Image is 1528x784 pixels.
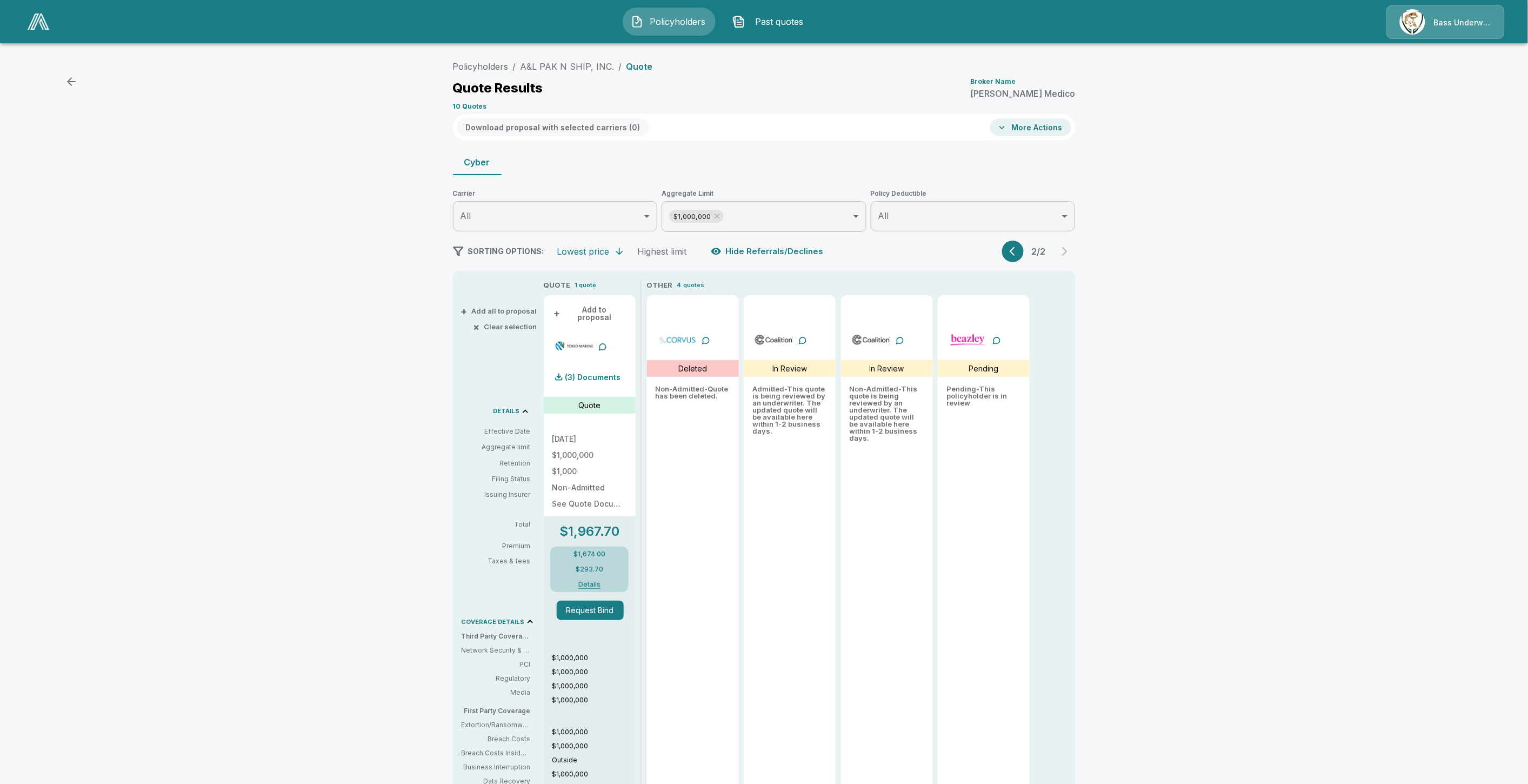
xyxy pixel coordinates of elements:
p: Pending [969,363,999,374]
p: PCI: Covers fines or penalties imposed by banks or credit card companies [462,660,531,669]
a: Agency IconBass Underwriters [1386,5,1505,39]
p: $1,674.00 [573,551,605,557]
p: Media: When your content triggers legal action against you (e.g. - libel, plagiarism) [462,688,531,697]
button: Request Bind [557,601,624,620]
img: coalitioncyber [852,331,891,348]
p: $1,000,000 [552,695,636,705]
p: 4 [677,281,682,290]
p: Third Party Coverage [462,632,539,641]
p: DETAILS [493,408,520,414]
p: Quote [578,400,600,411]
p: Total [462,521,539,528]
p: COVERAGE DETAILS [462,619,525,625]
span: + [461,308,468,315]
p: Quote [626,62,653,71]
li: / [513,60,516,73]
p: See Quote Document [552,500,627,508]
p: Breach Costs Inside/Outside: Will the breach costs erode the aggregate limit (inside) or are sepa... [462,748,531,758]
p: $1,000,000 [552,653,636,663]
span: Request Bind [557,601,631,620]
span: Carrier [453,188,658,199]
p: $1,000,000 [552,741,636,751]
p: In Review [772,363,807,374]
p: Filing Status [462,474,531,484]
span: Aggregate Limit [662,188,866,199]
p: 10 Quotes [453,103,487,110]
nav: breadcrumb [453,60,653,73]
p: Issuing Insurer [462,490,531,500]
p: Aggregate limit [462,442,531,452]
button: Policyholders IconPolicyholders [623,8,716,36]
span: × [473,323,480,330]
p: [DATE] [552,435,627,443]
p: $1,000,000 [552,667,636,677]
p: Bass Underwriters [1434,17,1491,28]
p: Extortion/Ransomware: Covers damage and payments from an extortion / ransomware event [462,720,531,730]
span: + [554,310,561,317]
button: Hide Referrals/Declines [709,241,828,262]
p: [PERSON_NAME] Medico [971,89,1076,98]
button: Cyber [453,149,502,175]
button: Details [565,581,613,588]
p: Quote Results [453,82,543,95]
p: Non-Admitted - Quote has been deleted. [656,386,730,400]
span: SORTING OPTIONS: [468,247,544,256]
p: (3) Documents [565,374,621,381]
p: Premium [462,543,539,549]
p: OTHER [647,280,673,291]
button: More Actions [990,118,1071,136]
button: ×Clear selection [476,323,537,330]
p: Pending - This policyholder is in review [946,386,1021,407]
img: Agency Icon [1400,9,1425,35]
p: Non-Admitted [552,484,627,491]
p: Network Security & Privacy Liability: Third party liability costs [462,646,531,655]
p: In Review [870,363,904,374]
button: Past quotes IconPast quotes [724,8,817,36]
button: +Add to proposal [552,304,627,323]
img: AA Logo [28,14,49,30]
p: First Party Coverage [462,706,539,716]
button: Download proposal with selected carriers (0) [457,118,649,136]
button: +Add all to proposal [463,308,537,315]
p: Regulatory: In case you're fined by regulators (e.g., for breaching consumer privacy) [462,674,531,683]
span: Policyholders [648,15,708,28]
span: $1,000,000 [669,210,715,223]
p: 1 quote [575,281,597,290]
span: All [878,210,889,221]
p: quotes [684,281,705,290]
div: $1,000,000 [669,210,724,223]
p: $1,000,000 [552,681,636,691]
img: coalitioncyberadmitted [755,331,794,348]
p: Broker Name [971,78,1016,85]
p: $1,000,000 [552,769,636,779]
p: Deleted [678,363,707,374]
a: Policyholders [453,61,509,72]
span: All [461,210,471,221]
p: 2 / 2 [1028,247,1050,256]
p: $1,000,000 [552,451,627,459]
p: $1,000 [552,468,627,475]
img: corvuscybersurplus [658,331,697,348]
p: Non-Admitted - This quote is being reviewed by an underwriter. The updated quote will be availabl... [850,386,924,442]
p: Taxes & fees [462,558,539,564]
li: / [619,60,622,73]
span: Past quotes [750,15,809,28]
div: Highest limit [638,246,687,257]
p: Retention [462,459,531,468]
img: tmhcccyber [555,338,594,354]
p: $1,967.70 [559,525,619,538]
p: Breach Costs: Covers breach costs from an attack [462,734,531,744]
p: Outside [552,755,636,765]
div: Lowest price [557,246,610,257]
p: Effective Date [462,427,531,436]
img: Past quotes Icon [732,15,745,28]
img: beazleycyber [949,331,988,348]
img: Policyholders Icon [631,15,644,28]
p: Admitted - This quote is being reviewed by an underwriter. The updated quote will be available he... [752,386,827,435]
p: $1,000,000 [552,727,636,737]
p: $293.70 [576,566,603,573]
p: QUOTE [544,280,571,291]
span: Policy Deductible [871,188,1076,199]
